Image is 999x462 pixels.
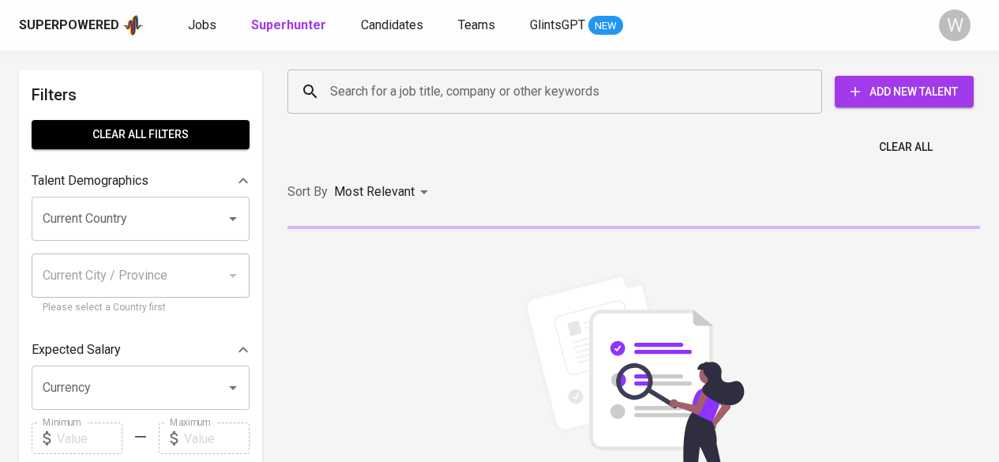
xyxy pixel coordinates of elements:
img: app logo [122,13,144,37]
button: Clear All [873,133,939,162]
span: Candidates [361,17,423,32]
a: Jobs [188,16,220,36]
b: Superhunter [251,17,326,32]
div: Expected Salary [32,334,250,366]
a: Candidates [361,16,426,36]
p: Talent Demographics [32,171,148,190]
span: Jobs [188,17,216,32]
span: Clear All filters [44,125,237,145]
input: Value [57,423,122,454]
a: GlintsGPT NEW [530,16,623,36]
div: Most Relevant [334,178,434,207]
div: Superpowered [19,17,119,35]
button: Add New Talent [835,76,974,107]
p: Most Relevant [334,182,415,201]
button: Clear All filters [32,120,250,149]
span: NEW [588,18,623,34]
span: Teams [458,17,495,32]
a: Superhunter [251,16,329,36]
a: Superpoweredapp logo [19,13,144,37]
span: Clear All [879,137,933,157]
button: Open [222,208,244,230]
span: Add New Talent [847,82,961,102]
button: Open [222,377,244,399]
a: Teams [458,16,498,36]
span: GlintsGPT [530,17,585,32]
p: Sort By [287,182,328,201]
p: Please select a Country first [43,300,238,316]
h6: Filters [32,82,250,107]
input: Value [184,423,250,454]
p: Expected Salary [32,340,121,359]
div: Talent Demographics [32,165,250,197]
div: W [939,9,971,41]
